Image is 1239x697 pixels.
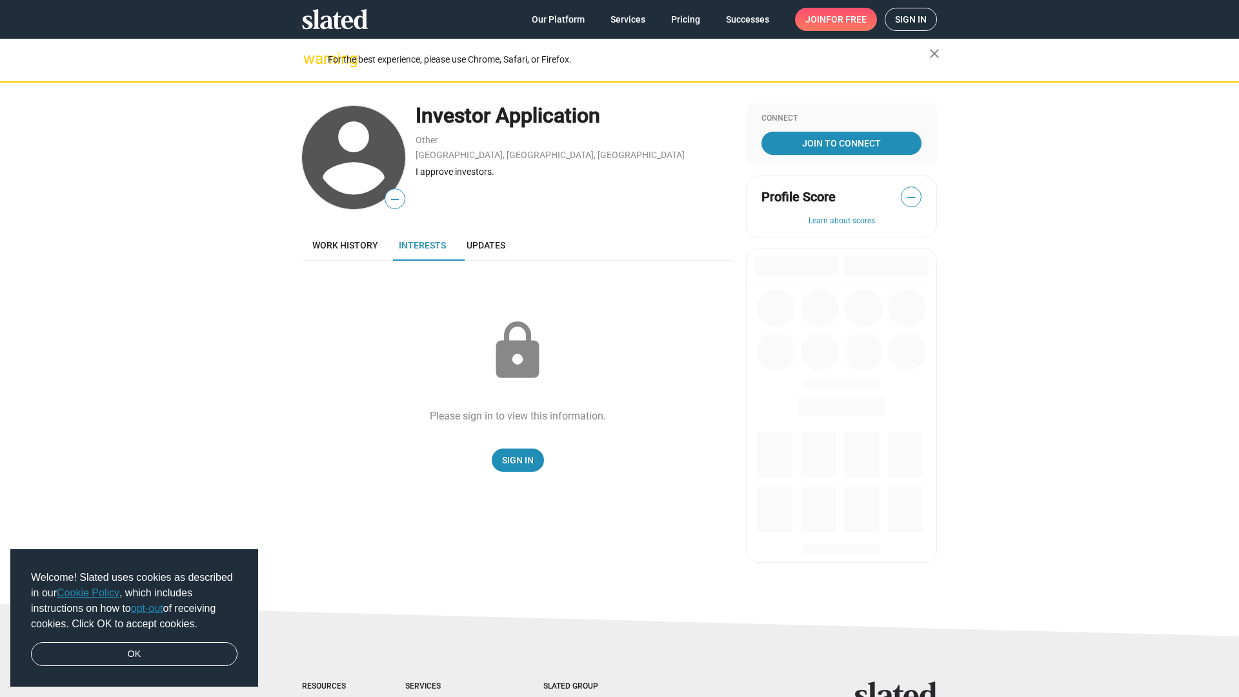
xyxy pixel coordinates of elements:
[761,114,922,124] div: Connect
[826,8,867,31] span: for free
[761,216,922,227] button: Learn about scores
[467,240,505,250] span: Updates
[521,8,595,31] a: Our Platform
[761,188,836,206] span: Profile Score
[399,240,446,250] span: Interests
[726,8,769,31] span: Successes
[885,8,937,31] a: Sign in
[303,51,319,66] mat-icon: warning
[502,449,534,472] span: Sign In
[416,135,438,145] a: Other
[10,549,258,687] div: cookieconsent
[532,8,585,31] span: Our Platform
[312,240,378,250] span: Work history
[302,682,354,692] div: Resources
[485,319,550,383] mat-icon: lock
[761,132,922,155] a: Join To Connect
[31,642,237,667] a: dismiss cookie message
[610,8,645,31] span: Services
[805,8,867,31] span: Join
[927,46,942,61] mat-icon: close
[716,8,780,31] a: Successes
[388,230,456,261] a: Interests
[543,682,631,692] div: Slated Group
[385,191,405,208] span: —
[671,8,700,31] span: Pricing
[416,150,685,160] a: [GEOGRAPHIC_DATA], [GEOGRAPHIC_DATA], [GEOGRAPHIC_DATA]
[328,51,929,68] div: For the best experience, please use Chrome, Safari, or Firefox.
[31,570,237,632] span: Welcome! Slated uses cookies as described in our , which includes instructions on how to of recei...
[895,8,927,30] span: Sign in
[456,230,516,261] a: Updates
[302,230,388,261] a: Work history
[430,409,606,423] div: Please sign in to view this information.
[661,8,710,31] a: Pricing
[416,102,733,130] div: Investor Application
[131,603,163,614] a: opt-out
[57,587,119,598] a: Cookie Policy
[795,8,877,31] a: Joinfor free
[416,166,733,178] div: I approve investors.
[405,682,492,692] div: Services
[600,8,656,31] a: Services
[902,189,921,206] span: —
[764,132,919,155] span: Join To Connect
[492,449,544,472] a: Sign In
